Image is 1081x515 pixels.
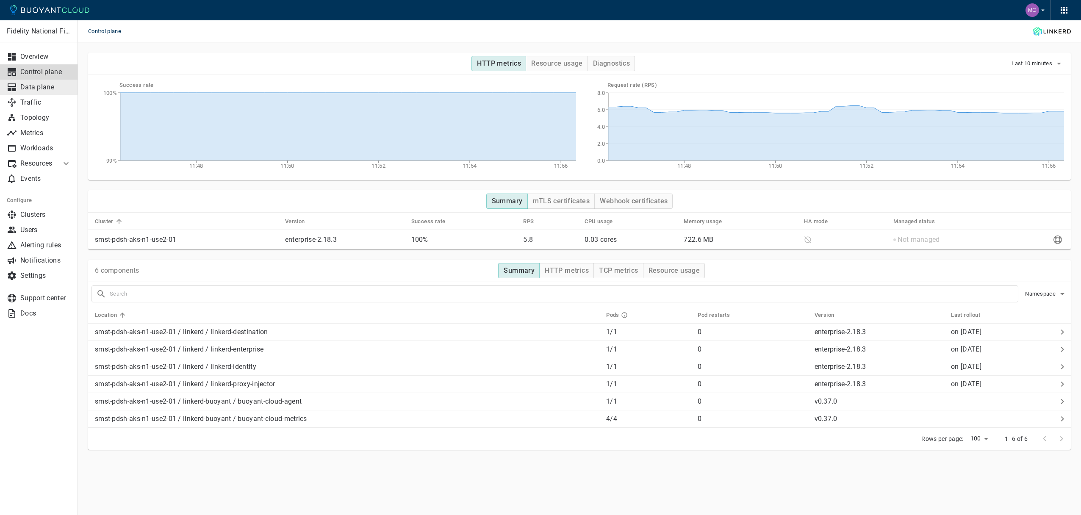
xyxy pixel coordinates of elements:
h5: Configure [7,197,71,204]
p: enterprise-2.18.3 [815,328,866,336]
p: smst-pdsh-aks-n1-use2-01 / linkerd / linkerd-enterprise [95,345,599,354]
span: Location [95,311,128,319]
h5: CPU usage [585,218,613,225]
span: Tue, 08 Jul 2025 11:26:03 EDT / Tue, 08 Jul 2025 15:26:03 UTC [951,380,981,388]
p: 1 / 1 [606,328,691,336]
input: Search [110,288,1018,300]
p: smst-pdsh-aks-n1-use2-01 / linkerd / linkerd-destination [95,328,599,336]
p: 0.03 cores [585,235,677,244]
tspan: 8.0 [597,90,605,96]
tspan: 100% [103,90,117,96]
p: 0 [698,397,807,406]
p: Docs [20,309,71,318]
tspan: 11:50 [768,163,782,169]
p: 1 / 1 [606,380,691,388]
p: 722.6 MB [684,235,797,244]
p: smst-pdsh-aks-n1-use2-01 / linkerd / linkerd-identity [95,363,599,371]
span: Namespace [1025,291,1057,297]
span: Version [815,311,845,319]
p: Not managed [898,235,940,244]
span: Tue, 08 Jul 2025 11:26:00 EDT / Tue, 08 Jul 2025 15:26:00 UTC [951,345,981,353]
button: mTLS certificates [527,194,595,209]
h5: Cluster [95,218,114,225]
button: Last 10 minutes [1012,57,1064,70]
p: 0 [698,328,807,336]
h5: Success rate [119,82,576,89]
p: Settings [20,271,71,280]
tspan: 99% [106,158,117,164]
span: Last 10 minutes [1012,60,1054,67]
p: Alerting rules [20,241,71,249]
button: Summary [498,263,540,278]
tspan: 4.0 [597,124,605,130]
p: Topology [20,114,71,122]
h5: Request rate (RPS) [607,82,1064,89]
button: Resource usage [643,263,705,278]
p: smst-pdsh-aks-n1-use2-01 / linkerd-buoyant / buoyant-cloud-agent [95,397,599,406]
p: Clusters [20,210,71,219]
button: Webhook certificates [594,194,673,209]
p: Support center [20,294,71,302]
h5: Pod restarts [698,312,730,318]
p: Resources [20,159,54,168]
p: 0 [698,415,807,423]
tspan: 11:56 [554,163,568,169]
p: Data plane [20,83,71,91]
p: enterprise-2.18.3 [815,363,866,371]
tspan: 11:50 [280,163,294,169]
h5: Memory usage [684,218,722,225]
h5: Version [285,218,305,225]
tspan: 11:54 [951,163,965,169]
p: Notifications [20,256,71,265]
span: Last rollout [951,311,991,319]
span: Cluster [95,218,125,225]
h5: Version [815,312,834,318]
p: 1 / 1 [606,345,691,354]
p: Metrics [20,129,71,137]
h4: HTTP metrics [545,266,589,275]
span: Send diagnostics to Buoyant [1051,236,1064,243]
h4: Diagnostics [593,59,630,68]
button: TCP metrics [593,263,643,278]
div: 100 [967,432,991,445]
tspan: 2.0 [597,141,605,147]
p: v0.37.0 [815,397,837,405]
h5: Managed status [893,218,935,225]
p: 0 [698,363,807,371]
h5: Location [95,312,117,318]
button: Namespace [1025,288,1067,300]
relative-time: on [DATE] [951,363,981,371]
span: Pods [606,311,639,319]
h4: Resource usage [531,59,583,68]
p: smst-pdsh-aks-n1-use2-01 / linkerd-buoyant / buoyant-cloud-metrics [95,415,599,423]
button: HTTP metrics [539,263,594,278]
h5: HA mode [804,218,828,225]
span: Memory usage [684,218,733,225]
h4: Webhook certificates [600,197,668,205]
p: 100% [411,235,517,244]
p: enterprise-2.18.3 [285,235,337,244]
h4: mTLS certificates [533,197,590,205]
p: enterprise-2.18.3 [815,345,866,353]
p: 1 / 1 [606,363,691,371]
span: Tue, 08 Jul 2025 11:26:03 EDT / Tue, 08 Jul 2025 15:26:03 UTC [951,328,981,336]
p: enterprise-2.18.3 [815,380,866,388]
p: Rows per page: [921,435,963,443]
h4: Summary [492,197,523,205]
p: 0 [698,380,807,388]
p: 1–6 of 6 [1005,435,1028,443]
p: 6 components [95,266,139,275]
h4: Resource usage [649,266,700,275]
tspan: 11:48 [677,163,691,169]
button: Diagnostics [588,56,635,71]
p: Traffic [20,98,71,107]
img: Mohamed Fouly [1026,3,1039,17]
p: Events [20,174,71,183]
span: Version [285,218,316,225]
h4: Summary [504,266,535,275]
span: RPS [523,218,545,225]
p: 1 / 1 [606,397,691,406]
span: Pod restarts [698,311,741,319]
p: Fidelity National Financial [7,27,71,36]
h5: Pods [606,312,619,318]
